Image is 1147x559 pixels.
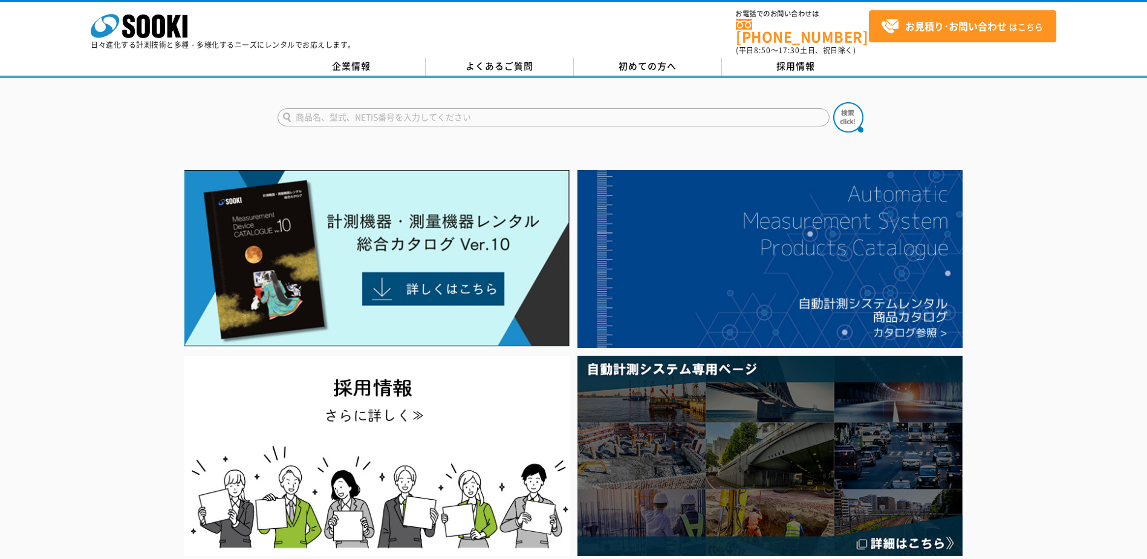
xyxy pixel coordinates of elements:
[833,102,863,132] img: btn_search.png
[574,57,722,76] a: 初めての方へ
[91,41,356,48] p: 日々進化する計測技術と多種・多様化するニーズにレンタルでお応えします。
[778,45,800,56] span: 17:30
[426,57,574,76] a: よくあるご質問
[736,45,856,56] span: (平日 ～ 土日、祝日除く)
[736,19,869,44] a: [PHONE_NUMBER]
[754,45,771,56] span: 8:50
[278,57,426,76] a: 企業情報
[881,18,1043,36] span: はこちら
[278,108,830,126] input: 商品名、型式、NETIS番号を入力してください
[722,57,870,76] a: 採用情報
[736,10,869,18] span: お電話でのお問い合わせは
[577,170,963,348] img: 自動計測システムカタログ
[619,59,677,73] span: 初めての方へ
[184,356,570,556] img: SOOKI recruit
[905,19,1007,33] strong: お見積り･お問い合わせ
[184,170,570,347] img: Catalog Ver10
[869,10,1056,42] a: お見積り･お問い合わせはこちら
[577,356,963,556] img: 自動計測システム専用ページ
